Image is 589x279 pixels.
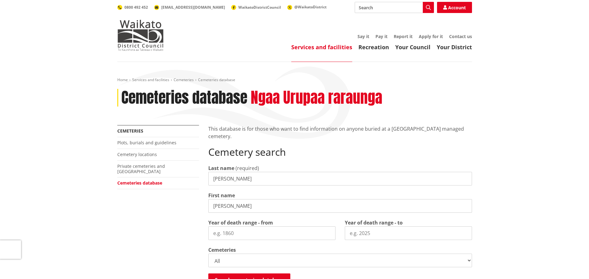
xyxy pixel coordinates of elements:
[124,5,148,10] span: 0800 492 452
[117,180,162,186] a: Cemeteries database
[154,5,225,10] a: [EMAIL_ADDRESS][DOMAIN_NAME]
[198,77,235,82] span: Cemeteries database
[238,5,281,10] span: WaikatoDistrictCouncil
[345,219,403,226] label: Year of death range - to
[449,33,472,39] a: Contact us
[117,5,148,10] a: 0800 492 452
[132,77,169,82] a: Services and facilities
[208,164,234,172] label: Last name
[375,33,388,39] a: Pay it
[117,77,472,83] nav: breadcrumb
[174,77,194,82] a: Cemeteries
[358,43,389,51] a: Recreation
[287,4,327,10] a: @WaikatoDistrict
[357,33,369,39] a: Say it
[394,33,413,39] a: Report it
[161,5,225,10] span: [EMAIL_ADDRESS][DOMAIN_NAME]
[208,172,472,185] input: e.g. Smith
[121,89,247,107] h1: Cemeteries database
[117,140,176,146] a: Plots, burials and guidelines
[117,151,157,157] a: Cemetery locations
[437,43,472,51] a: Your District
[117,163,165,174] a: Private cemeteries and [GEOGRAPHIC_DATA]
[208,226,336,240] input: e.g. 1860
[395,43,431,51] a: Your Council
[208,146,472,158] h2: Cemetery search
[437,2,472,13] a: Account
[294,4,327,10] span: @WaikatoDistrict
[251,89,382,107] h2: Ngaa Urupaa raraunga
[208,219,273,226] label: Year of death range - from
[231,5,281,10] a: WaikatoDistrictCouncil
[208,192,235,199] label: First name
[208,199,472,213] input: e.g. John
[208,246,236,254] label: Cemeteries
[208,125,472,140] p: This database is for those who want to find information on anyone buried at a [GEOGRAPHIC_DATA] m...
[345,226,472,240] input: e.g. 2025
[117,128,143,134] a: Cemeteries
[236,165,259,172] span: (required)
[355,2,434,13] input: Search input
[419,33,443,39] a: Apply for it
[291,43,352,51] a: Services and facilities
[117,20,164,51] img: Waikato District Council - Te Kaunihera aa Takiwaa o Waikato
[117,77,128,82] a: Home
